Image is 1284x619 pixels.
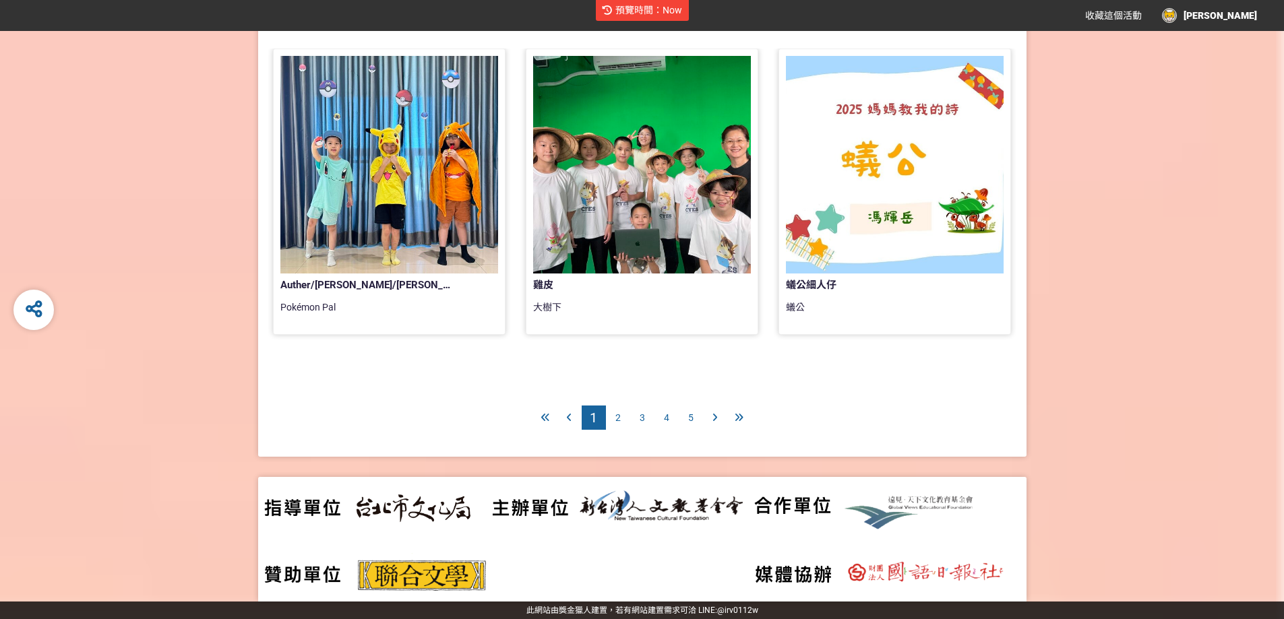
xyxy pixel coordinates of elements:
[590,410,597,426] span: 1
[778,48,1011,335] a: 蟻公細人仔蟻公
[640,412,645,423] span: 3
[280,278,454,293] div: Auther/[PERSON_NAME]/[PERSON_NAME]
[615,5,682,15] span: 預覽時間：Now
[526,606,758,615] span: 可洽 LINE:
[717,606,758,615] a: @irv0112w
[664,412,669,423] span: 4
[258,477,1027,601] img: d5f95853-b931-4b25-be0a-4c9e9977f69f.png
[533,278,707,293] div: 雞皮
[1085,10,1142,21] span: 收藏這個活動
[273,48,506,335] a: Auther/[PERSON_NAME]/[PERSON_NAME]Pokémon Pal
[786,300,1004,327] div: 蟻公
[786,278,960,293] div: 蟻公細人仔
[526,606,680,615] a: 此網站由獎金獵人建置，若有網站建置需求
[615,412,621,423] span: 2
[526,48,758,335] a: 雞皮大樹下
[280,300,498,327] div: Pokémon Pal
[533,300,751,327] div: 大樹下
[688,412,694,423] span: 5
